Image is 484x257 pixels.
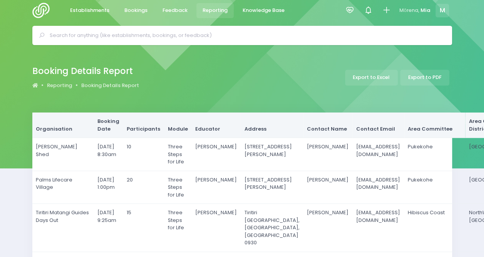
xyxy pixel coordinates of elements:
td: Palms Lifecare Village [32,171,94,204]
td: 10 [123,138,164,171]
th: Address [241,113,303,138]
a: Reporting [47,82,72,89]
td: [PERSON_NAME] [192,204,241,252]
td: Three Steps for Life [164,204,192,252]
span: M [435,4,449,17]
th: Contact Name [303,113,353,138]
td: [PERSON_NAME] [303,171,353,204]
td: 15 [123,204,164,252]
td: [DATE] 9:25am [94,204,123,252]
td: Pukekohe [404,171,466,204]
a: Knowledge Base [236,3,291,18]
td: Three Steps for Life [164,171,192,204]
td: [DATE] 1:00pm [94,171,123,204]
span: Reporting [203,7,228,14]
th: Module [164,113,192,138]
td: Hibiscus Coast [404,204,466,252]
a: Booking Details Report [81,82,139,89]
td: [EMAIL_ADDRESS][DOMAIN_NAME] [352,138,404,171]
h2: Booking Details Report [32,66,133,76]
td: Tiritiri Matangi Guides Days Out [32,204,94,252]
span: Feedback [162,7,188,14]
a: Establishments [64,3,116,18]
td: [PERSON_NAME] Shed [32,138,94,171]
th: Area Committee [404,113,466,138]
a: Bookings [118,3,154,18]
td: Three Steps for Life [164,138,192,171]
a: Export to PDF [400,70,449,86]
span: Knowledge Base [243,7,285,14]
td: Tiritiri [GEOGRAPHIC_DATA], [GEOGRAPHIC_DATA], [GEOGRAPHIC_DATA] 0930 [241,204,303,252]
img: Logo [32,3,54,18]
th: Organisation [32,113,94,138]
a: Export to Excel [345,70,398,86]
td: [PERSON_NAME] [303,204,353,252]
span: Bookings [124,7,147,14]
td: [STREET_ADDRESS][PERSON_NAME] [241,138,303,171]
td: 20 [123,171,164,204]
td: [EMAIL_ADDRESS][DOMAIN_NAME] [352,171,404,204]
td: [PERSON_NAME] [303,138,353,171]
td: [EMAIL_ADDRESS][DOMAIN_NAME] [352,204,404,252]
th: Contact Email [352,113,404,138]
a: Feedback [156,3,194,18]
a: Reporting [196,3,234,18]
td: Pukekohe [404,138,466,171]
input: Search for anything (like establishments, bookings, or feedback) [50,30,441,41]
td: [PERSON_NAME] [192,138,241,171]
span: Establishments [70,7,109,14]
th: Participants [123,113,164,138]
span: Mōrena, [399,7,419,14]
th: Booking Date [94,113,123,138]
span: Mia [420,7,430,14]
th: Educator [192,113,241,138]
td: [STREET_ADDRESS][PERSON_NAME] [241,171,303,204]
td: [PERSON_NAME] [192,171,241,204]
td: [DATE] 8:30am [94,138,123,171]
